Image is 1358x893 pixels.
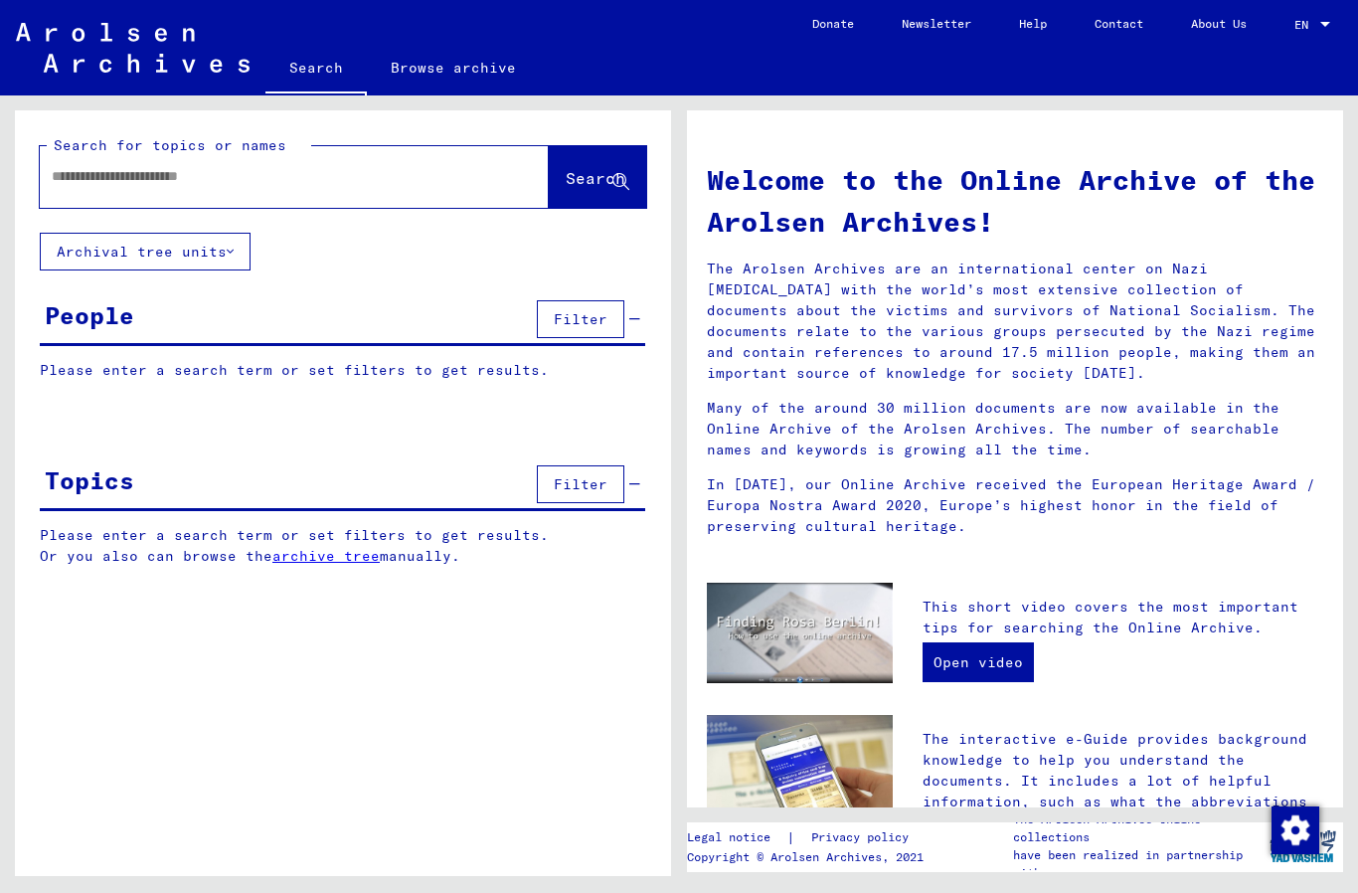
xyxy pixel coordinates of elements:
img: Change consent [1272,806,1319,854]
button: Filter [537,465,624,503]
p: In [DATE], our Online Archive received the European Heritage Award / Europa Nostra Award 2020, Eu... [707,474,1323,537]
span: Filter [554,475,607,493]
a: archive tree [272,547,380,565]
button: Search [549,146,646,208]
button: Archival tree units [40,233,251,270]
a: Browse archive [367,44,540,91]
a: Open video [923,642,1034,682]
p: Please enter a search term or set filters to get results. Or you also can browse the manually. [40,525,646,567]
p: The interactive e-Guide provides background knowledge to help you understand the documents. It in... [923,729,1323,854]
h1: Welcome to the Online Archive of the Arolsen Archives! [707,159,1323,243]
p: Please enter a search term or set filters to get results. [40,360,645,381]
p: have been realized in partnership with [1013,846,1262,882]
span: Search [566,168,625,188]
button: Filter [537,300,624,338]
p: The Arolsen Archives online collections [1013,810,1262,846]
img: eguide.jpg [707,715,893,839]
mat-label: Search for topics or names [54,136,286,154]
p: Many of the around 30 million documents are now available in the Online Archive of the Arolsen Ar... [707,398,1323,460]
img: yv_logo.png [1266,821,1340,871]
p: This short video covers the most important tips for searching the Online Archive. [923,597,1323,638]
a: Search [265,44,367,95]
img: Arolsen_neg.svg [16,23,250,73]
span: Filter [554,310,607,328]
p: Copyright © Arolsen Archives, 2021 [687,848,933,866]
a: Legal notice [687,827,786,848]
div: People [45,297,134,333]
div: Topics [45,462,134,498]
div: | [687,827,933,848]
a: Privacy policy [795,827,933,848]
p: The Arolsen Archives are an international center on Nazi [MEDICAL_DATA] with the world’s most ext... [707,259,1323,384]
span: EN [1294,18,1316,32]
img: video.jpg [707,583,893,684]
